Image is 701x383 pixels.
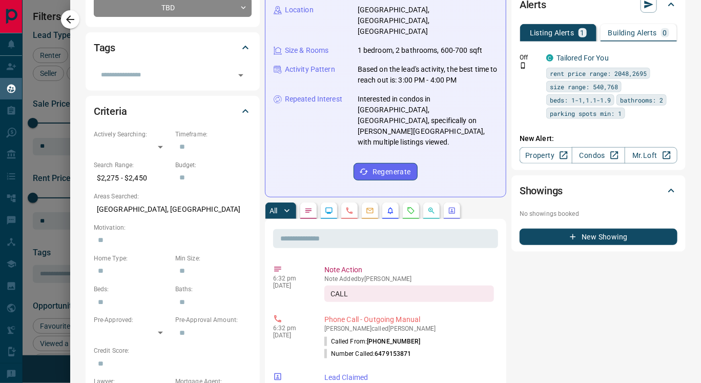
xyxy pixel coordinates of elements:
[324,265,494,275] p: Note Action
[324,349,411,358] p: Number Called:
[546,54,553,62] div: condos.ca
[325,207,333,215] svg: Lead Browsing Activity
[175,160,252,170] p: Budget:
[234,68,248,83] button: Open
[625,147,677,164] a: Mr.Loft
[94,99,252,124] div: Criteria
[367,338,421,345] span: [PHONE_NUMBER]
[386,207,395,215] svg: Listing Alerts
[550,108,622,118] span: parking spots min: 1
[273,325,309,332] p: 6:32 pm
[285,45,329,56] p: Size & Rooms
[520,133,677,144] p: New Alert:
[270,207,278,214] p: All
[285,5,314,15] p: Location
[285,64,335,75] p: Activity Pattern
[94,223,252,232] p: Motivation:
[94,192,252,201] p: Areas Searched:
[324,337,421,346] p: Called From:
[550,95,611,105] span: beds: 1-1,1.1-1.9
[94,346,252,355] p: Credit Score:
[427,207,436,215] svg: Opportunities
[358,5,498,37] p: [GEOGRAPHIC_DATA], [GEOGRAPHIC_DATA], [GEOGRAPHIC_DATA]
[94,103,127,119] h2: Criteria
[608,29,657,36] p: Building Alerts
[273,275,309,282] p: 6:32 pm
[94,170,170,187] p: $2,275 - $2,450
[520,147,572,164] a: Property
[448,207,456,215] svg: Agent Actions
[407,207,415,215] svg: Requests
[550,82,618,92] span: size range: 540,768
[620,95,663,105] span: bathrooms: 2
[520,178,677,203] div: Showings
[358,45,483,56] p: 1 bedroom, 2 bathrooms, 600-700 sqft
[94,39,115,56] h2: Tags
[273,282,309,289] p: [DATE]
[550,68,647,78] span: rent price range: 2048,2695
[94,315,170,325] p: Pre-Approved:
[285,94,342,105] p: Repeated Interest
[556,54,609,62] a: Tailored For You
[175,130,252,139] p: Timeframe:
[94,254,170,263] p: Home Type:
[324,286,494,302] div: CALL
[358,94,498,148] p: Interested in condos in [GEOGRAPHIC_DATA], [GEOGRAPHIC_DATA], specifically on [PERSON_NAME][GEOGR...
[581,29,585,36] p: 1
[520,229,677,245] button: New Showing
[94,35,252,60] div: Tags
[94,160,170,170] p: Search Range:
[520,209,677,218] p: No showings booked
[94,130,170,139] p: Actively Searching:
[324,372,494,383] p: Lead Claimed
[94,201,252,218] p: [GEOGRAPHIC_DATA], [GEOGRAPHIC_DATA]
[175,254,252,263] p: Min Size:
[530,29,574,36] p: Listing Alerts
[366,207,374,215] svg: Emails
[175,315,252,325] p: Pre-Approval Amount:
[324,314,494,325] p: Phone Call - Outgoing Manual
[663,29,667,36] p: 0
[175,285,252,294] p: Baths:
[324,325,494,332] p: [PERSON_NAME] called [PERSON_NAME]
[572,147,625,164] a: Condos
[94,285,170,294] p: Beds:
[520,62,527,69] svg: Push Notification Only
[520,53,540,62] p: Off
[304,207,313,215] svg: Notes
[273,332,309,339] p: [DATE]
[345,207,354,215] svg: Calls
[375,350,411,357] span: 6479153871
[354,163,418,180] button: Regenerate
[358,64,498,86] p: Based on the lead's activity, the best time to reach out is: 3:00 PM - 4:00 PM
[520,183,563,199] h2: Showings
[324,275,494,283] p: Note Added by [PERSON_NAME]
